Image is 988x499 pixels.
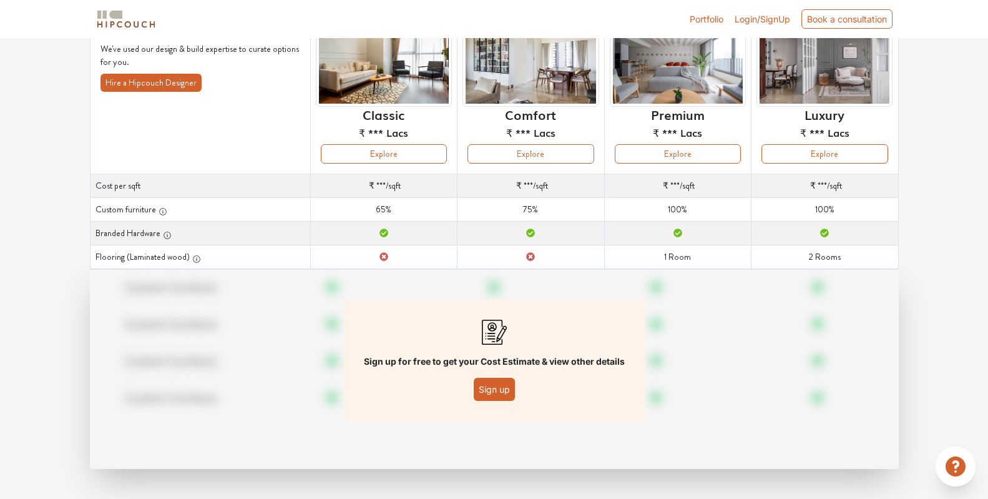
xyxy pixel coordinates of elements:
td: 2 Rooms [751,245,898,269]
td: 1 Room [604,245,751,269]
img: header-preview [610,14,746,107]
h6: Comfort [505,107,556,122]
td: 65% [310,198,457,222]
h6: Premium [651,107,705,122]
button: Explore [615,144,741,164]
td: 100% [604,198,751,222]
button: Sign up [474,378,515,401]
td: /sqft [457,174,604,198]
th: Cost per sqft [90,174,310,198]
button: Explore [321,144,447,164]
button: Hire a Hipcouch Designer [100,74,202,92]
th: Branded Hardware [90,222,310,245]
img: header-preview [462,14,599,107]
span: Login/SignUp [735,14,790,24]
button: Explore [467,144,594,164]
td: 75% [457,198,604,222]
h6: Luxury [805,107,844,122]
img: logo-horizontal.svg [95,8,157,30]
p: Sign up for free to get your Cost Estimate & view other details [364,355,625,368]
td: 100% [751,198,898,222]
img: header-preview [316,14,452,107]
td: /sqft [751,174,898,198]
td: /sqft [310,174,457,198]
th: Flooring (Laminated wood) [90,245,310,269]
div: Book a consultation [801,9,893,29]
span: logo-horizontal.svg [95,5,157,33]
img: header-preview [756,14,893,107]
th: Custom furniture [90,198,310,222]
a: Portfolio [690,12,723,26]
button: Explore [761,144,888,164]
p: We've used our design & build expertise to curate options for you. [100,42,300,69]
td: /sqft [604,174,751,198]
h6: Classic [363,107,404,122]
